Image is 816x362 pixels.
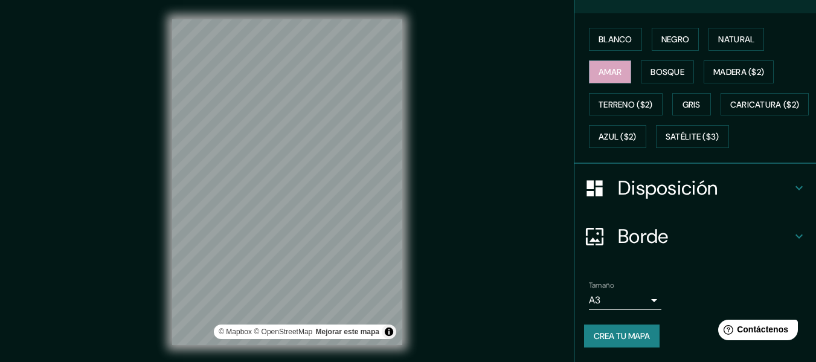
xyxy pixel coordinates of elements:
[589,125,646,148] button: Azul ($2)
[589,93,663,116] button: Terreno ($2)
[618,224,669,249] font: Borde
[708,28,764,51] button: Natural
[704,60,774,83] button: Madera ($2)
[589,28,642,51] button: Blanco
[219,328,252,336] font: © Mapbox
[589,60,631,83] button: Amar
[599,34,632,45] font: Blanco
[316,328,379,336] a: Comentarios sobre el mapa
[618,175,718,201] font: Disposición
[219,328,252,336] a: Mapbox
[254,328,312,336] a: Mapa de OpenStreet
[574,164,816,212] div: Disposición
[589,280,614,290] font: Tamaño
[721,93,809,116] button: Caricatura ($2)
[652,28,699,51] button: Negro
[254,328,312,336] font: © OpenStreetMap
[708,315,803,349] iframe: Lanzador de widgets de ayuda
[656,125,729,148] button: Satélite ($3)
[713,66,764,77] font: Madera ($2)
[599,99,653,110] font: Terreno ($2)
[316,328,379,336] font: Mejorar este mapa
[599,132,637,143] font: Azul ($2)
[641,60,694,83] button: Bosque
[584,325,660,347] button: Crea tu mapa
[651,66,684,77] font: Bosque
[589,291,661,310] div: A3
[672,93,711,116] button: Gris
[382,325,396,339] button: Activar o desactivar atribución
[666,132,719,143] font: Satélite ($3)
[661,34,690,45] font: Negro
[599,66,622,77] font: Amar
[718,34,754,45] font: Natural
[594,331,650,341] font: Crea tu mapa
[589,294,600,306] font: A3
[730,99,800,110] font: Caricatura ($2)
[574,212,816,260] div: Borde
[683,99,701,110] font: Gris
[172,19,402,345] canvas: Mapa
